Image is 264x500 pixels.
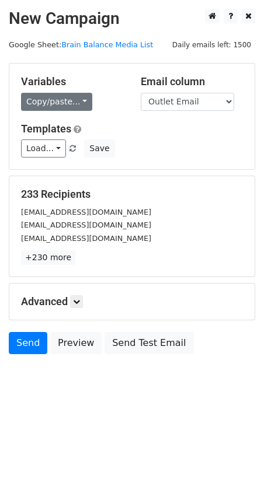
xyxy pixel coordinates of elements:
[206,444,264,500] iframe: Chat Widget
[21,208,151,216] small: [EMAIL_ADDRESS][DOMAIN_NAME]
[21,139,66,158] a: Load...
[21,295,243,308] h5: Advanced
[21,250,75,265] a: +230 more
[21,188,243,201] h5: 233 Recipients
[141,75,243,88] h5: Email column
[21,93,92,111] a: Copy/paste...
[61,40,153,49] a: Brain Balance Media List
[9,332,47,354] a: Send
[50,332,102,354] a: Preview
[168,39,255,51] span: Daily emails left: 1500
[21,234,151,243] small: [EMAIL_ADDRESS][DOMAIN_NAME]
[9,9,255,29] h2: New Campaign
[84,139,114,158] button: Save
[21,221,151,229] small: [EMAIL_ADDRESS][DOMAIN_NAME]
[21,75,123,88] h5: Variables
[21,123,71,135] a: Templates
[9,40,153,49] small: Google Sheet:
[105,332,193,354] a: Send Test Email
[168,40,255,49] a: Daily emails left: 1500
